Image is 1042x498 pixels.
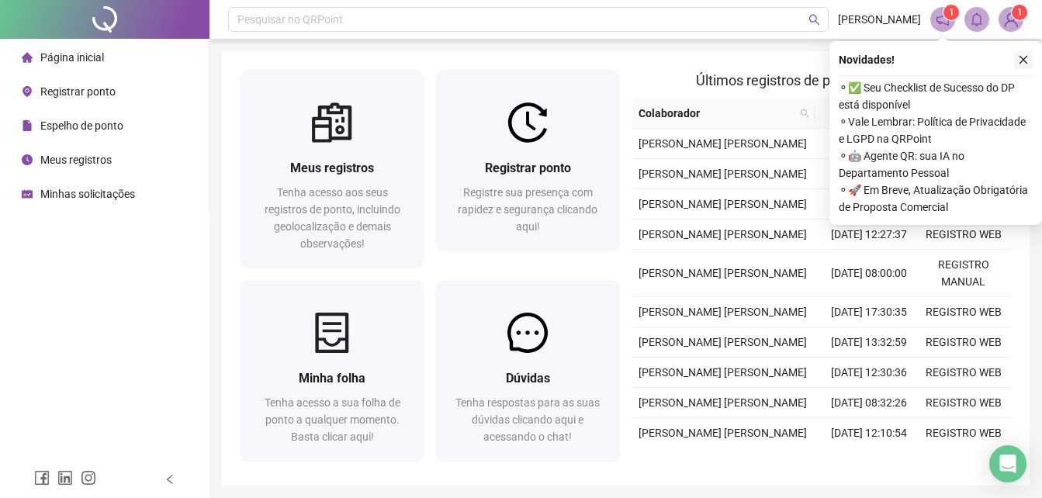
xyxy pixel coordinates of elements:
[949,7,954,18] span: 1
[455,396,600,443] span: Tenha respostas para as suas dúvidas clicando aqui e acessando o chat!
[22,154,33,165] span: clock-circle
[808,14,820,26] span: search
[22,188,33,199] span: schedule
[40,154,112,166] span: Meus registros
[639,105,794,122] span: Colaborador
[916,297,1011,327] td: REGISTRO WEB
[822,220,916,250] td: [DATE] 12:27:37
[838,11,921,28] span: [PERSON_NAME]
[916,388,1011,418] td: REGISTRO WEB
[506,371,550,386] span: Dúvidas
[639,228,807,240] span: [PERSON_NAME] [PERSON_NAME]
[989,445,1026,482] div: Open Intercom Messenger
[822,297,916,327] td: [DATE] 17:30:35
[265,396,400,443] span: Tenha acesso a sua folha de ponto a qualquer momento. Basta clicar aqui!
[22,52,33,63] span: home
[822,129,916,159] td: [DATE] 08:31:27
[839,182,1033,216] span: ⚬ 🚀 Em Breve, Atualização Obrigatória de Proposta Comercial
[265,186,400,250] span: Tenha acesso aos seus registros de ponto, incluindo geolocalização e demais observações!
[639,306,807,318] span: [PERSON_NAME] [PERSON_NAME]
[639,396,807,409] span: [PERSON_NAME] [PERSON_NAME]
[822,159,916,189] td: [DATE] 17:31:55
[1012,5,1027,20] sup: Atualize o seu contato no menu Meus Dados
[936,12,950,26] span: notification
[40,119,123,132] span: Espelho de ponto
[916,220,1011,250] td: REGISTRO WEB
[639,336,807,348] span: [PERSON_NAME] [PERSON_NAME]
[34,470,50,486] span: facebook
[822,105,888,122] span: Data/Hora
[22,86,33,97] span: environment
[797,102,812,125] span: search
[800,109,809,118] span: search
[943,5,959,20] sup: 1
[639,267,807,279] span: [PERSON_NAME] [PERSON_NAME]
[999,8,1023,31] img: 81638
[40,188,135,200] span: Minhas solicitações
[1017,7,1023,18] span: 1
[822,250,916,297] td: [DATE] 08:00:00
[822,358,916,388] td: [DATE] 12:30:36
[40,51,104,64] span: Página inicial
[916,250,1011,297] td: REGISTRO MANUAL
[22,120,33,131] span: file
[916,358,1011,388] td: REGISTRO WEB
[241,70,424,268] a: Meus registrosTenha acesso aos seus registros de ponto, incluindo geolocalização e demais observa...
[57,470,73,486] span: linkedin
[40,85,116,98] span: Registrar ponto
[639,198,807,210] span: [PERSON_NAME] [PERSON_NAME]
[822,189,916,220] td: [DATE] 13:26:28
[241,280,424,461] a: Minha folhaTenha acesso a sua folha de ponto a qualquer momento. Basta clicar aqui!
[970,12,984,26] span: bell
[458,186,597,233] span: Registre sua presença com rapidez e segurança clicando aqui!
[290,161,374,175] span: Meus registros
[639,137,807,150] span: [PERSON_NAME] [PERSON_NAME]
[639,168,807,180] span: [PERSON_NAME] [PERSON_NAME]
[839,113,1033,147] span: ⚬ Vale Lembrar: Política de Privacidade e LGPD na QRPoint
[436,70,619,251] a: Registrar pontoRegistre sua presença com rapidez e segurança clicando aqui!
[639,427,807,439] span: [PERSON_NAME] [PERSON_NAME]
[839,79,1033,113] span: ⚬ ✅ Seu Checklist de Sucesso do DP está disponível
[815,99,907,129] th: Data/Hora
[485,161,571,175] span: Registrar ponto
[1018,54,1029,65] span: close
[916,418,1011,448] td: REGISTRO WEB
[164,474,175,485] span: left
[839,51,895,68] span: Novidades !
[839,147,1033,182] span: ⚬ 🤖 Agente QR: sua IA no Departamento Pessoal
[822,418,916,448] td: [DATE] 12:10:54
[822,388,916,418] td: [DATE] 08:32:26
[696,72,947,88] span: Últimos registros de ponto sincronizados
[916,327,1011,358] td: REGISTRO WEB
[436,280,619,461] a: DúvidasTenha respostas para as suas dúvidas clicando aqui e acessando o chat!
[822,327,916,358] td: [DATE] 13:32:59
[299,371,365,386] span: Minha folha
[639,366,807,379] span: [PERSON_NAME] [PERSON_NAME]
[81,470,96,486] span: instagram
